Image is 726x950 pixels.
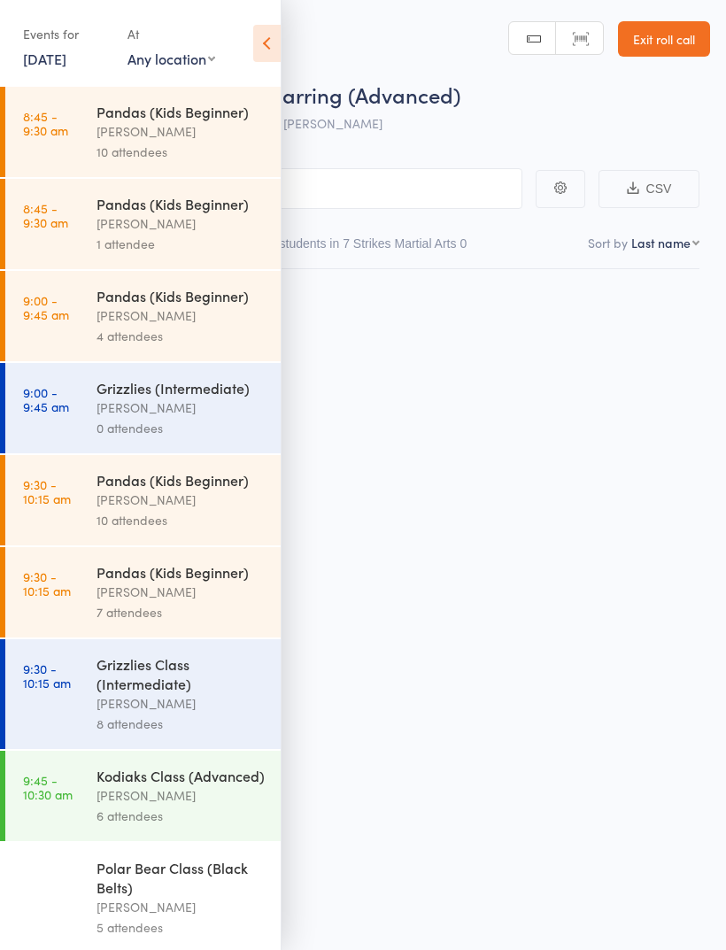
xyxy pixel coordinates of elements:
div: Polar Bear Class (Black Belts) [97,858,266,897]
div: Pandas (Kids Beginner) [97,194,266,213]
button: CSV [599,170,699,208]
a: 9:30 -10:15 amPandas (Kids Beginner)[PERSON_NAME]10 attendees [5,455,281,545]
div: 1 attendee [97,234,266,254]
a: 8:45 -9:30 amPandas (Kids Beginner)[PERSON_NAME]1 attendee [5,179,281,269]
div: 8 attendees [97,714,266,734]
div: Grizzlies Class (Intermediate) [97,654,266,693]
span: Kodiaks Sparring (Advanced) [175,80,460,109]
div: [PERSON_NAME] [97,213,266,234]
time: 9:00 - 9:45 am [23,385,69,413]
a: Exit roll call [618,21,710,57]
div: Events for [23,19,110,49]
time: 9:00 - 9:45 am [23,293,69,321]
div: [PERSON_NAME] [97,305,266,326]
button: Other students in 7 Strikes Martial Arts0 [245,228,467,268]
div: Last name [631,234,691,251]
a: 9:00 -9:45 amPandas (Kids Beginner)[PERSON_NAME]4 attendees [5,271,281,361]
a: 8:45 -9:30 amPandas (Kids Beginner)[PERSON_NAME]10 attendees [5,87,281,177]
div: At [127,19,215,49]
div: [PERSON_NAME] [97,398,266,418]
div: [PERSON_NAME] [97,897,266,917]
div: Pandas (Kids Beginner) [97,562,266,582]
div: [PERSON_NAME] [97,693,266,714]
span: [PERSON_NAME] [283,114,382,132]
div: Grizzlies (Intermediate) [97,378,266,398]
time: 9:30 - 10:15 am [23,569,71,598]
time: 8:45 - 9:30 am [23,201,68,229]
div: [PERSON_NAME] [97,121,266,142]
time: 9:45 - 10:30 am [23,773,73,801]
div: [PERSON_NAME] [97,785,266,806]
div: 4 attendees [97,326,266,346]
a: [DATE] [23,49,66,68]
div: [PERSON_NAME] [97,490,266,510]
div: 10 attendees [97,142,266,162]
div: 6 attendees [97,806,266,826]
a: 9:00 -9:45 amGrizzlies (Intermediate)[PERSON_NAME]0 attendees [5,363,281,453]
div: 10 attendees [97,510,266,530]
div: [PERSON_NAME] [97,582,266,602]
time: 8:45 - 9:30 am [23,109,68,137]
div: Pandas (Kids Beginner) [97,102,266,121]
div: 5 attendees [97,917,266,938]
time: 9:30 - 10:15 am [23,477,71,506]
div: Any location [127,49,215,68]
a: 9:45 -10:30 amKodiaks Class (Advanced)[PERSON_NAME]6 attendees [5,751,281,841]
label: Sort by [588,234,628,251]
a: 9:30 -10:15 amGrizzlies Class (Intermediate)[PERSON_NAME]8 attendees [5,639,281,749]
time: 9:45 - 10:30 am [23,865,73,893]
time: 9:30 - 10:15 am [23,661,71,690]
div: 0 [460,236,467,251]
div: Pandas (Kids Beginner) [97,470,266,490]
a: 9:30 -10:15 amPandas (Kids Beginner)[PERSON_NAME]7 attendees [5,547,281,637]
div: Kodiaks Class (Advanced) [97,766,266,785]
div: 7 attendees [97,602,266,622]
div: 0 attendees [97,418,266,438]
div: Pandas (Kids Beginner) [97,286,266,305]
